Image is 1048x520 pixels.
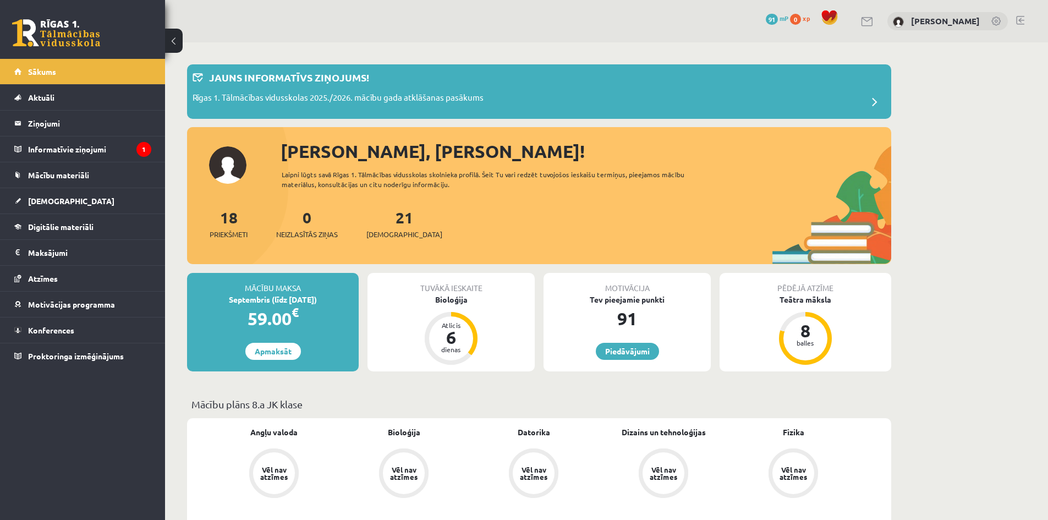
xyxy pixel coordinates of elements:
a: Proktoringa izmēģinājums [14,343,151,369]
div: Tev pieejamie punkti [544,294,711,305]
div: Septembris (līdz [DATE]) [187,294,359,305]
div: Vēl nav atzīmes [518,466,549,480]
span: Digitālie materiāli [28,222,94,232]
a: Dizains un tehnoloģijas [622,426,706,438]
span: Motivācijas programma [28,299,115,309]
a: Rīgas 1. Tālmācības vidusskola [12,19,100,47]
a: [PERSON_NAME] [911,15,980,26]
span: Neizlasītās ziņas [276,229,338,240]
p: Jauns informatīvs ziņojums! [209,70,369,85]
span: 0 [790,14,801,25]
a: Vēl nav atzīmes [728,448,858,500]
a: Aktuāli [14,85,151,110]
a: Sākums [14,59,151,84]
div: Tuvākā ieskaite [367,273,535,294]
a: Digitālie materiāli [14,214,151,239]
a: Vēl nav atzīmes [209,448,339,500]
a: [DEMOGRAPHIC_DATA] [14,188,151,214]
a: Atzīmes [14,266,151,291]
legend: Ziņojumi [28,111,151,136]
div: 91 [544,305,711,332]
span: mP [780,14,788,23]
a: Vēl nav atzīmes [599,448,728,500]
span: Konferences [28,325,74,335]
p: Rīgas 1. Tālmācības vidusskolas 2025./2026. mācību gada atklāšanas pasākums [193,91,484,107]
div: Bioloģija [367,294,535,305]
a: Bioloģija [388,426,420,438]
div: Motivācija [544,273,711,294]
img: Margarita Borsa [893,17,904,28]
a: Maksājumi [14,240,151,265]
div: dienas [435,346,468,353]
a: Apmaksāt [245,343,301,360]
div: Vēl nav atzīmes [388,466,419,480]
div: 6 [435,329,468,346]
a: 0Neizlasītās ziņas [276,207,338,240]
div: Teātra māksla [720,294,891,305]
a: Datorika [518,426,550,438]
p: Mācību plāns 8.a JK klase [191,397,887,412]
a: Piedāvājumi [596,343,659,360]
div: Vēl nav atzīmes [648,466,679,480]
div: 8 [789,322,822,340]
legend: Informatīvie ziņojumi [28,136,151,162]
div: Atlicis [435,322,468,329]
a: Informatīvie ziņojumi1 [14,136,151,162]
a: Fizika [783,426,804,438]
a: 18Priekšmeti [210,207,248,240]
i: 1 [136,142,151,157]
a: Mācību materiāli [14,162,151,188]
div: balles [789,340,822,346]
span: € [292,304,299,320]
a: Angļu valoda [250,426,298,438]
span: Mācību materiāli [28,170,89,180]
a: Teātra māksla 8 balles [720,294,891,366]
a: Motivācijas programma [14,292,151,317]
a: Vēl nav atzīmes [469,448,599,500]
div: Vēl nav atzīmes [778,466,809,480]
div: Vēl nav atzīmes [259,466,289,480]
span: Priekšmeti [210,229,248,240]
div: Mācību maksa [187,273,359,294]
a: Ziņojumi [14,111,151,136]
a: Jauns informatīvs ziņojums! Rīgas 1. Tālmācības vidusskolas 2025./2026. mācību gada atklāšanas pa... [193,70,886,113]
a: 91 mP [766,14,788,23]
span: 91 [766,14,778,25]
legend: Maksājumi [28,240,151,265]
span: Aktuāli [28,92,54,102]
div: Laipni lūgts savā Rīgas 1. Tālmācības vidusskolas skolnieka profilā. Šeit Tu vari redzēt tuvojošo... [282,169,704,189]
span: Proktoringa izmēģinājums [28,351,124,361]
span: [DEMOGRAPHIC_DATA] [28,196,114,206]
a: 21[DEMOGRAPHIC_DATA] [366,207,442,240]
span: xp [803,14,810,23]
a: Vēl nav atzīmes [339,448,469,500]
span: [DEMOGRAPHIC_DATA] [366,229,442,240]
div: 59.00 [187,305,359,332]
div: Pēdējā atzīme [720,273,891,294]
span: Atzīmes [28,273,58,283]
span: Sākums [28,67,56,76]
a: Konferences [14,318,151,343]
a: Bioloģija Atlicis 6 dienas [367,294,535,366]
div: [PERSON_NAME], [PERSON_NAME]! [281,138,891,165]
a: 0 xp [790,14,815,23]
